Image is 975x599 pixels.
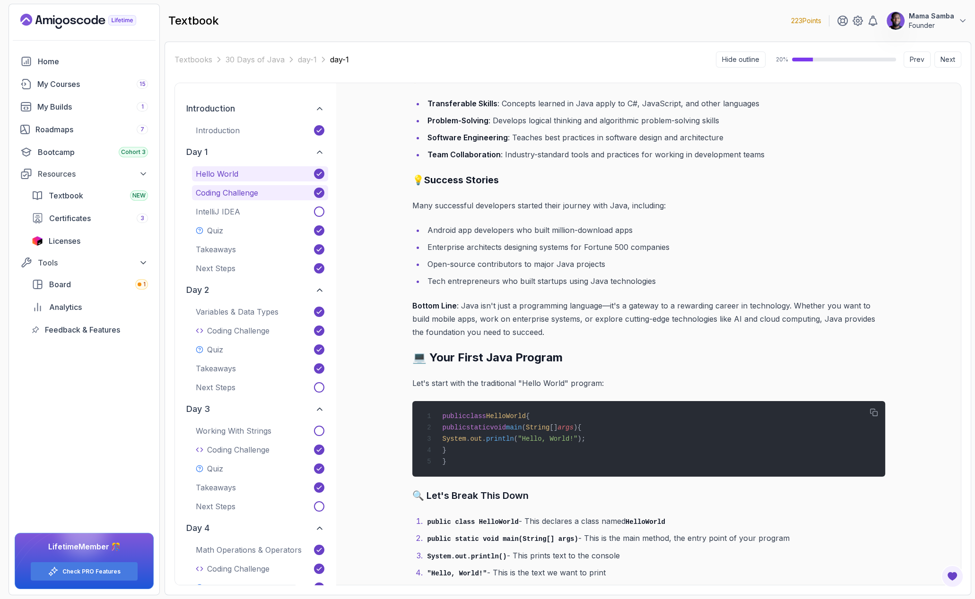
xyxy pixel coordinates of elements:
[196,206,240,217] p: IntelliJ IDEA
[425,131,885,144] li: : Teaches best practices in software design and architecture
[427,150,501,159] strong: Team Collaboration
[196,544,302,556] p: Math Operations & Operators
[26,231,154,250] a: licenses
[26,186,154,205] a: textbook
[934,51,961,68] button: Next
[466,412,486,420] span: class
[174,54,212,65] a: Textbooks
[941,565,964,588] button: Open Feedback Button
[549,424,557,431] span: []
[15,254,154,271] button: Tools
[298,54,317,65] a: day-1
[15,97,154,116] a: builds
[192,323,328,338] button: Coding Challenge
[183,280,328,300] button: day 2
[425,240,885,254] li: Enterprise architects designing systems for Fortune 500 companies
[425,274,885,288] li: Tech entrepreneurs who built startups using Java technologies
[45,324,120,335] span: Feedback & Features
[196,501,235,512] p: Next Steps
[192,461,328,476] button: Quiz
[37,101,148,112] div: My Builds
[791,16,821,26] p: 223 Points
[514,435,518,443] span: (
[192,480,328,495] button: Takeaways
[412,350,885,365] h2: 💻 Your First Java Program
[20,14,158,29] a: Landing page
[139,80,146,88] span: 15
[470,435,482,443] span: out
[49,213,91,224] span: Certificates
[38,56,148,67] div: Home
[192,261,328,276] button: Next Steps
[716,51,766,68] button: Collapse sidebar
[626,518,665,526] code: HelloWorld
[141,103,144,111] span: 1
[427,570,487,577] code: "Hello, World!"
[192,304,328,319] button: Variables & Data Types
[909,21,954,30] p: Founder
[425,223,885,237] li: Android app developers who built million-download apps
[522,424,526,431] span: (
[143,281,146,288] span: 1
[192,242,328,257] button: Takeaways
[330,54,349,65] span: day-1
[26,298,154,317] a: analytics
[132,192,146,199] span: NEW
[26,320,154,339] a: feedback
[887,12,905,30] img: user profile image
[574,424,577,431] span: )
[207,225,223,236] p: Quiz
[196,244,236,255] p: Takeaways
[577,435,585,443] span: );
[196,125,240,136] p: Introduction
[49,190,83,201] span: Textbook
[886,11,967,30] button: user profile imageMama SambaFounder
[15,165,154,182] button: Resources
[427,133,508,142] strong: Software Engineering
[192,223,328,238] button: Quiz
[490,424,506,431] span: void
[427,535,578,543] code: public static void main(String[] args)
[909,11,954,21] p: Mama Samba
[38,257,148,268] div: Tools
[38,146,148,158] div: Bootcamp
[196,306,279,317] p: Variables & Data Types
[425,97,885,110] li: : Concepts learned in Java apply to C#, JavaScript, and other languages
[192,361,328,376] button: Takeaways
[192,580,328,595] button: Quiz
[183,98,328,119] button: introduction
[442,424,466,431] span: public
[412,172,885,188] h3: 💡
[425,148,885,161] li: : Industry-standard tools and practices for working in development teams
[196,263,235,274] p: Next Steps
[192,185,328,200] button: Coding Challenge
[207,325,270,336] p: Coding Challenge
[168,13,219,28] h2: textbook
[26,275,154,294] a: board
[196,482,236,493] p: Takeaways
[186,145,208,159] h2: day 1
[15,120,154,139] a: roadmaps
[186,522,209,535] h2: day 4
[192,561,328,576] button: Coding Challenge
[442,458,446,465] span: }
[792,58,896,61] div: progress
[140,214,144,222] span: 3
[427,116,488,125] strong: Problem-Solving
[526,412,530,420] span: {
[425,549,885,563] li: - This prints text to the console
[192,542,328,557] button: Math Operations & Operators
[192,204,328,219] button: IntelliJ IDEA
[192,442,328,457] button: Coding Challenge
[427,518,519,526] code: public class HelloWorld
[186,283,209,297] h2: day 2
[35,124,148,135] div: Roadmaps
[207,463,223,474] p: Quiz
[412,488,885,503] h3: 🔍 Let's Break This Down
[140,126,144,133] span: 7
[526,424,549,431] span: String
[557,424,574,431] span: args
[192,166,328,181] button: Hello World
[425,566,885,580] li: - This is the text we want to print
[15,75,154,94] a: courses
